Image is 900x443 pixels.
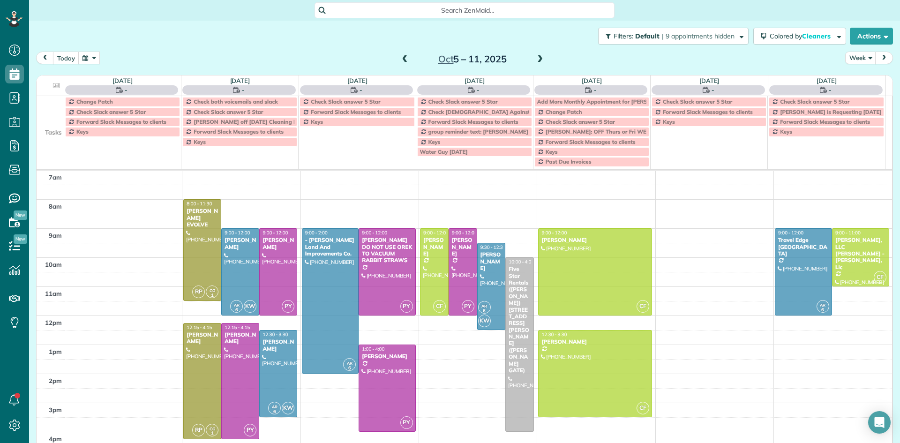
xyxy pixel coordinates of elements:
a: [DATE] [699,77,720,84]
span: 3pm [49,406,62,413]
span: 1pm [49,348,62,355]
span: 2pm [49,377,62,384]
button: prev [36,52,54,64]
h2: 5 – 11, 2025 [414,54,531,64]
span: Cleaners [802,32,832,40]
a: [DATE] [112,77,133,84]
button: Filters: Default | 9 appointments hidden [598,28,749,45]
span: Oct [438,53,454,65]
button: Colored byCleaners [753,28,846,45]
span: - [594,85,597,95]
span: - [712,85,714,95]
button: Week [845,52,876,64]
button: Actions [850,28,893,45]
span: New [14,210,27,220]
a: [DATE] [465,77,485,84]
span: 12pm [45,319,62,326]
button: next [875,52,893,64]
span: Filters: [614,32,633,40]
a: [DATE] [230,77,250,84]
span: New [14,234,27,244]
span: | 9 appointments hidden [662,32,735,40]
span: 11am [45,290,62,297]
span: - [242,85,245,95]
span: 4pm [49,435,62,443]
span: Colored by [770,32,834,40]
button: today [53,52,79,64]
span: 9am [49,232,62,239]
span: - [477,85,480,95]
a: Filters: Default | 9 appointments hidden [593,28,749,45]
span: 8am [49,203,62,210]
span: 10am [45,261,62,268]
span: - [829,85,832,95]
span: Default [635,32,660,40]
span: 7am [49,173,62,181]
a: [DATE] [817,77,837,84]
a: [DATE] [582,77,602,84]
span: - [360,85,362,95]
div: Open Intercom Messenger [868,411,891,434]
a: [DATE] [347,77,367,84]
span: - [125,85,127,95]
